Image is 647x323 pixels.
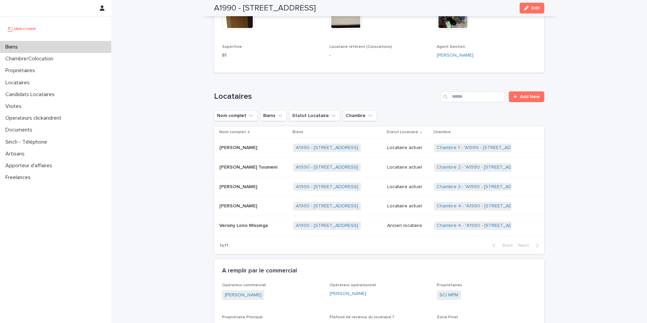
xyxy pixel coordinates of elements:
[219,144,258,151] p: [PERSON_NAME]
[296,203,358,209] a: A1990 - [STREET_ADDRESS]
[3,163,58,169] p: Apporteur d'affaires
[222,267,297,275] h2: A remplir par le commercial
[289,110,340,121] button: Statut Locataire
[219,202,258,209] p: [PERSON_NAME]
[498,243,513,248] span: Back
[387,203,429,209] p: Locataire actuel
[437,223,530,229] a: Chambre 4 - "A1990 - [STREET_ADDRESS]"
[296,145,358,151] a: A1990 - [STREET_ADDRESS]
[437,283,462,287] span: Propriétaires
[3,174,36,181] p: Freelances
[3,151,30,157] p: Artisans
[387,184,429,190] p: Locataire actuel
[330,315,394,319] span: Plafond de revenus du locataire ?
[3,44,23,50] p: Biens
[520,94,540,99] span: Add New
[214,92,438,101] h1: Locataires
[3,91,60,98] p: Candidats Locataires
[219,163,279,170] p: [PERSON_NAME] Toumeni
[3,127,38,133] p: Documents
[219,222,269,229] p: Versiny Lono Missinga
[437,315,458,319] span: Zone Pinel
[214,110,257,121] button: Nom complet
[3,115,67,121] p: Operateurs clickandrent
[439,292,458,299] a: SCI MPM
[437,203,530,209] a: Chambre 4 - "A1990 - [STREET_ADDRESS]"
[330,290,366,297] a: [PERSON_NAME]
[3,80,35,86] p: Locataires
[518,243,533,248] span: Next
[3,103,27,110] p: Visites
[214,237,234,254] p: 1 of 1
[222,45,242,49] span: Superficie
[387,223,429,229] p: Ancien locataire
[437,45,465,49] span: Agent Gestion
[214,197,544,216] tr: [PERSON_NAME][PERSON_NAME] A1990 - [STREET_ADDRESS] Locataire actuelChambre 4 - "A1990 - [STREET_...
[260,110,286,121] button: Biens
[3,56,59,62] p: Chambre/Colocation
[437,145,529,151] a: Chambre 1 - "A1990 - [STREET_ADDRESS]"
[3,67,40,74] p: Propriétaires
[531,6,540,10] span: Edit
[509,91,544,102] a: Add New
[330,45,392,49] span: Locataire référent (Colocations)
[214,216,544,236] tr: Versiny Lono MissingaVersiny Lono Missinga A1990 - [STREET_ADDRESS] Ancien locataireChambre 4 - "...
[222,315,263,319] span: Propriétaire Principal
[296,223,358,229] a: A1990 - [STREET_ADDRESS]
[520,3,544,13] button: Edit
[214,3,316,13] h2: A1990 - [STREET_ADDRESS]
[222,283,266,287] span: Opérateur commercial
[437,184,530,190] a: Chambre 3 - "A1990 - [STREET_ADDRESS]"
[3,139,53,145] p: Sinch - Téléphone
[487,242,516,248] button: Back
[214,157,544,177] tr: [PERSON_NAME] Toumeni[PERSON_NAME] Toumeni A1990 - [STREET_ADDRESS] Locataire actuelChambre 2 - "...
[225,292,261,299] a: [PERSON_NAME]
[387,128,418,136] p: Statut Locataire
[433,128,451,136] p: Chambre
[437,52,473,59] a: [PERSON_NAME]
[219,128,246,136] p: Nom complet
[441,91,505,102] input: Search
[292,128,303,136] p: Biens
[5,22,38,35] img: UCB0brd3T0yccxBKYDjQ
[214,138,544,158] tr: [PERSON_NAME][PERSON_NAME] A1990 - [STREET_ADDRESS] Locataire actuelChambre 1 - "A1990 - [STREET_...
[343,110,377,121] button: Chambre
[219,183,258,190] p: [PERSON_NAME]
[330,52,429,59] p: -
[222,52,321,59] p: 81
[387,165,429,170] p: Locataire actuel
[387,145,429,151] p: Locataire actuel
[214,177,544,197] tr: [PERSON_NAME][PERSON_NAME] A1990 - [STREET_ADDRESS] Locataire actuelChambre 3 - "A1990 - [STREET_...
[516,242,544,248] button: Next
[330,283,376,287] span: Opérateur opérationnel
[437,165,530,170] a: Chambre 2 - "A1990 - [STREET_ADDRESS]"
[296,184,358,190] a: A1990 - [STREET_ADDRESS]
[296,165,358,170] a: A1990 - [STREET_ADDRESS]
